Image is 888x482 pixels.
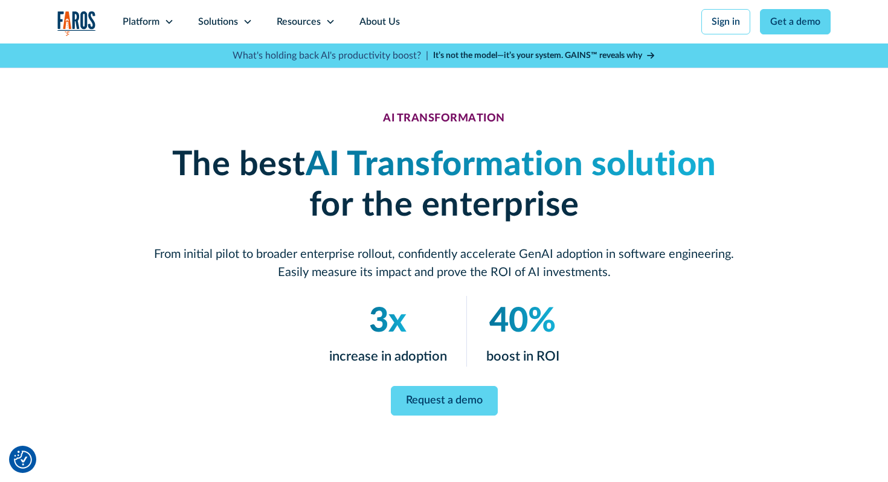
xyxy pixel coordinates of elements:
button: Cookie Settings [14,451,32,469]
a: Get a demo [760,9,831,34]
a: Sign in [701,9,750,34]
em: 40% [489,304,556,338]
p: increase in adoption [329,347,447,367]
p: From initial pilot to broader enterprise rollout, confidently accelerate GenAI adoption in softwa... [154,245,734,281]
p: boost in ROI [486,347,559,367]
img: Revisit consent button [14,451,32,469]
strong: It’s not the model—it’s your system. GAINS™ reveals why [433,51,642,60]
div: Platform [123,14,159,29]
div: AI TRANSFORMATION [383,112,505,126]
div: Solutions [198,14,238,29]
em: 3x [369,304,407,338]
a: home [57,11,96,36]
a: It’s not the model—it’s your system. GAINS™ reveals why [433,50,655,62]
a: Request a demo [391,386,498,416]
strong: for the enterprise [309,188,579,222]
p: What's holding back AI's productivity boost? | [233,48,428,63]
img: Logo of the analytics and reporting company Faros. [57,11,96,36]
div: Resources [277,14,321,29]
strong: The best [172,148,306,182]
em: AI Transformation solution [306,148,716,182]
